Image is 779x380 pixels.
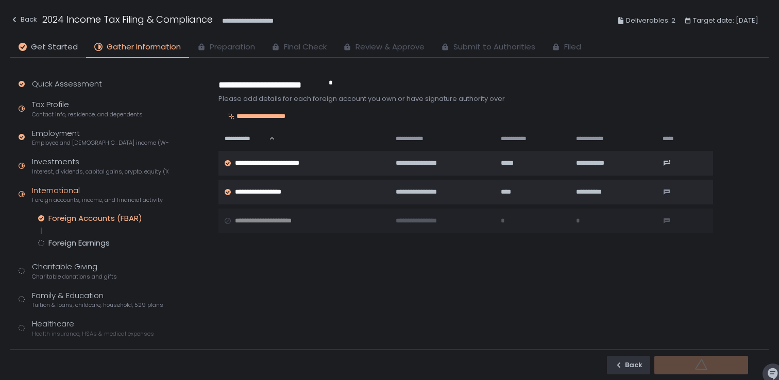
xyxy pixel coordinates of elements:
[32,111,143,118] span: Contact info, residence, and dependents
[32,99,143,118] div: Tax Profile
[32,128,168,147] div: Employment
[615,360,642,370] div: Back
[32,290,163,309] div: Family & Education
[32,347,126,367] div: Special Situations
[626,14,675,27] span: Deliverables: 2
[42,12,213,26] h1: 2024 Income Tax Filing & Compliance
[210,41,255,53] span: Preparation
[48,213,142,223] div: Foreign Accounts (FBAR)
[32,261,117,281] div: Charitable Giving
[32,330,154,338] span: Health insurance, HSAs & medical expenses
[32,78,102,90] div: Quick Assessment
[10,13,37,26] div: Back
[10,12,37,29] button: Back
[32,185,163,204] div: International
[31,41,78,53] span: Get Started
[564,41,581,53] span: Filed
[32,301,163,309] span: Tuition & loans, childcare, household, 529 plans
[32,318,154,338] div: Healthcare
[32,273,117,281] span: Charitable donations and gifts
[48,238,110,248] div: Foreign Earnings
[607,356,650,374] button: Back
[693,14,758,27] span: Target date: [DATE]
[32,168,168,176] span: Interest, dividends, capital gains, crypto, equity (1099s, K-1s)
[32,196,163,204] span: Foreign accounts, income, and financial activity
[284,41,327,53] span: Final Check
[355,41,425,53] span: Review & Approve
[107,41,181,53] span: Gather Information
[453,41,535,53] span: Submit to Authorities
[218,94,713,103] div: Please add details for each foreign account you own or have signature authority over
[32,139,168,147] span: Employee and [DEMOGRAPHIC_DATA] income (W-2s)
[32,156,168,176] div: Investments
